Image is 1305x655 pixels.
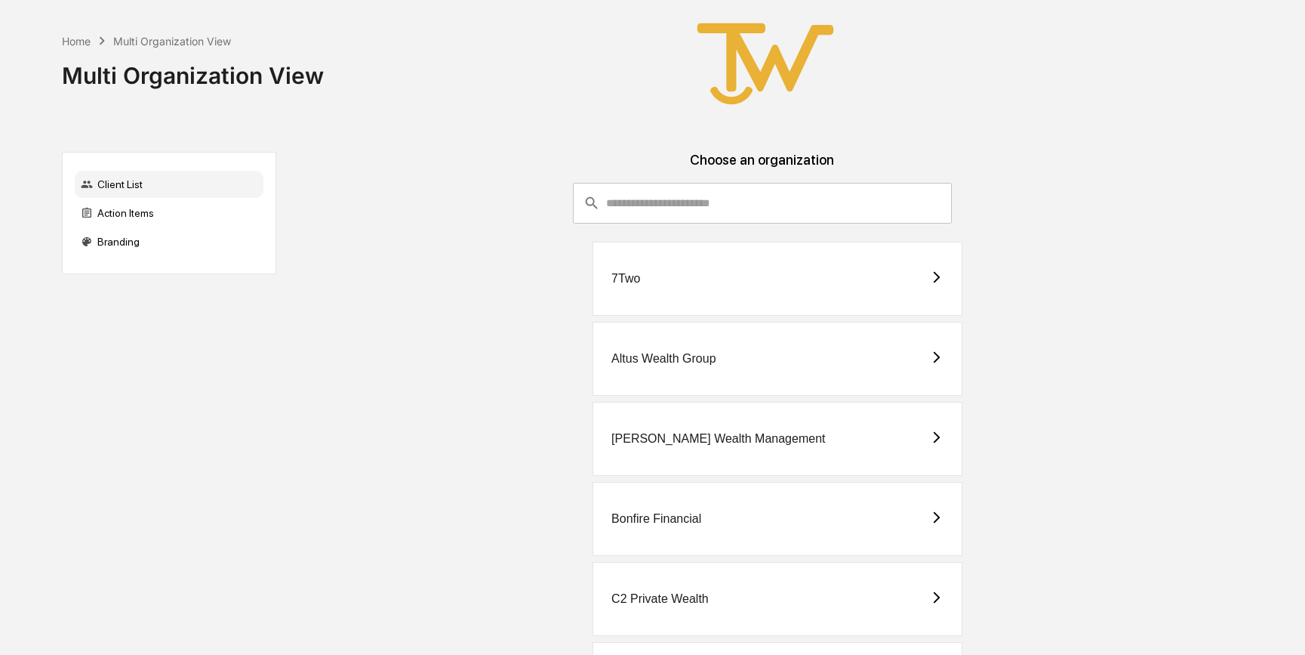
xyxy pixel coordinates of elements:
[113,35,231,48] div: Multi Organization View
[573,183,952,224] div: consultant-dashboard__filter-organizations-search-bar
[611,272,640,286] div: 7Two
[75,228,263,255] div: Branding
[62,50,324,89] div: Multi Organization View
[690,12,841,116] img: True West
[611,592,709,606] div: C2 Private Wealth
[611,432,825,446] div: [PERSON_NAME] Wealth Management
[611,352,716,366] div: Altus Wealth Group
[75,199,263,227] div: Action Items
[75,171,263,198] div: Client List
[288,152,1236,183] div: Choose an organization
[62,35,91,48] div: Home
[611,512,701,526] div: Bonfire Financial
